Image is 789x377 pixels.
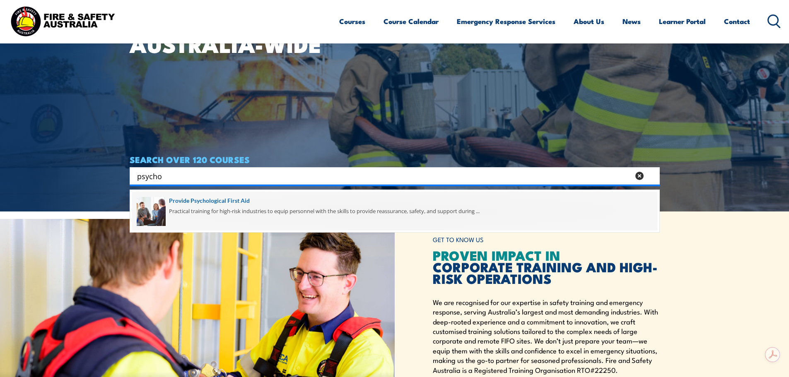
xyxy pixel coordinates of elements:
[433,245,560,265] span: PROVEN IMPACT IN
[574,10,604,32] a: About Us
[137,170,630,182] input: Search input
[137,196,653,205] a: Provide Psychological First Aid
[433,297,660,375] p: We are recognised for our expertise in safety training and emergency response, serving Australia’...
[139,170,632,182] form: Search form
[339,10,365,32] a: Courses
[433,232,660,247] h6: GET TO KNOW US
[623,10,641,32] a: News
[724,10,750,32] a: Contact
[384,10,439,32] a: Course Calendar
[130,155,660,164] h4: SEARCH OVER 120 COURSES
[645,170,657,182] button: Search magnifier button
[659,10,706,32] a: Learner Portal
[433,249,660,284] h2: CORPORATE TRAINING AND HIGH-RISK OPERATIONS
[457,10,555,32] a: Emergency Response Services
